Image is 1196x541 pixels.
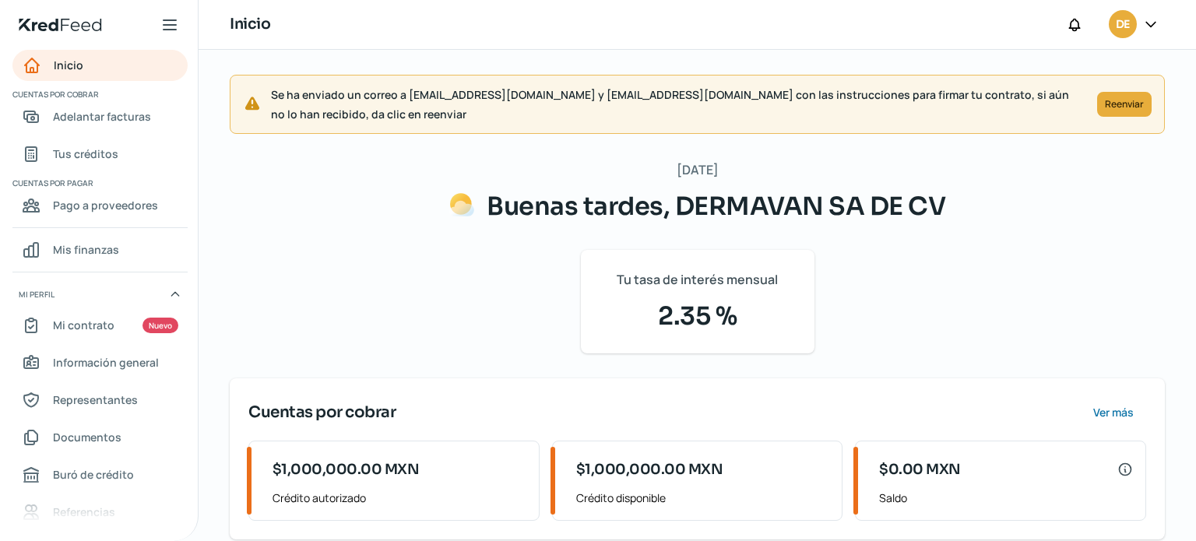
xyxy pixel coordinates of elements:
img: Saludos [449,192,474,217]
span: Documentos [53,427,121,447]
span: Mis finanzas [53,240,119,259]
span: Saldo [879,488,1133,508]
a: Información general [12,347,188,378]
span: Inicio [54,55,83,75]
span: Buenas tardes, DERMAVAN SA DE CV [487,191,945,222]
button: Reenviar [1097,92,1152,117]
a: Mi contrato [12,310,188,341]
a: Referencias [12,497,188,528]
span: Se ha enviado un correo a [EMAIL_ADDRESS][DOMAIN_NAME] y [EMAIL_ADDRESS][DOMAIN_NAME] con las ins... [271,85,1085,124]
span: Información general [53,353,159,372]
span: Reenviar [1105,100,1144,109]
span: Buró de crédito [53,465,134,484]
span: 2.35 % [600,297,796,335]
span: $1,000,000.00 MXN [576,459,723,480]
span: [DATE] [677,159,719,181]
span: Tu tasa de interés mensual [617,269,778,291]
span: Pago a proveedores [53,195,158,215]
a: Adelantar facturas [12,101,188,132]
button: Ver más [1080,397,1146,428]
span: Referencias [53,502,115,522]
span: Nuevo [149,321,172,329]
span: Ver más [1093,407,1134,418]
a: Representantes [12,385,188,416]
span: Crédito autorizado [273,488,526,508]
span: $1,000,000.00 MXN [273,459,420,480]
h1: Inicio [230,13,270,36]
span: DE [1116,16,1129,34]
a: Buró de crédito [12,459,188,490]
a: Documentos [12,422,188,453]
span: Cuentas por cobrar [12,87,185,101]
span: Cuentas por cobrar [248,401,396,424]
a: Mis finanzas [12,234,188,265]
a: Inicio [12,50,188,81]
span: Cuentas por pagar [12,176,185,190]
span: Representantes [53,390,138,409]
span: Tus créditos [53,144,118,163]
a: Tus créditos [12,139,188,170]
span: Mi contrato [53,315,114,335]
span: $0.00 MXN [879,459,961,480]
span: Adelantar facturas [53,107,151,126]
span: Mi perfil [19,287,55,301]
span: Crédito disponible [576,488,830,508]
a: Pago a proveedores [12,190,188,221]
